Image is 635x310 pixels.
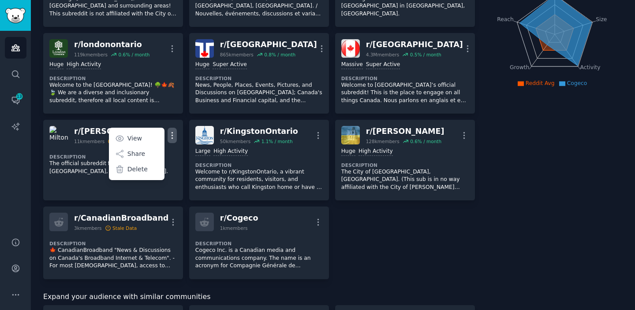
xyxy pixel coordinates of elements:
[567,80,587,86] span: Cogeco
[341,162,469,168] dt: Description
[195,81,323,105] p: News, People, Places, Events, Pictures, and Discussions on [GEOGRAPHIC_DATA]; Canada's Business a...
[74,138,105,144] div: 11k members
[49,154,177,160] dt: Description
[195,168,323,192] p: Welcome to r/KingstonOntario, a vibrant community for residents, visitors, and enthusiasts who ca...
[220,126,298,137] div: r/ KingstonOntario
[220,225,248,231] div: 1k members
[213,148,248,156] div: High Activity
[335,120,475,200] a: Hamiltonr/[PERSON_NAME]128kmembers0.6% / monthHugeHigh ActivityDescriptionThe City of [GEOGRAPHIC...
[195,162,323,168] dt: Description
[49,247,177,270] p: 🍁 CanadianBroadband "News & Discussions on Canada's Broadband Internet & Telecom". - For most [DE...
[497,16,514,22] tspan: Reach
[127,134,142,143] p: View
[410,52,441,58] div: 0.5 % / month
[341,168,469,192] p: The City of [GEOGRAPHIC_DATA], [GEOGRAPHIC_DATA]. (This sub is in no way affiliated with the City...
[112,225,137,231] div: Stale Data
[195,126,214,144] img: KingstonOntario
[261,138,293,144] div: 1.1 % / month
[596,16,607,22] tspan: Size
[127,165,148,174] p: Delete
[127,149,145,159] p: Share
[49,61,63,69] div: Huge
[341,148,355,156] div: Huge
[5,8,26,23] img: GummySearch logo
[510,64,529,70] tspan: Growth
[580,64,600,70] tspan: Activity
[110,129,163,148] a: View
[359,148,393,156] div: High Activity
[264,52,295,58] div: 0.8 % / month
[213,61,247,69] div: Super Active
[67,61,101,69] div: High Activity
[341,61,363,69] div: Massive
[189,33,329,114] a: torontor/[GEOGRAPHIC_DATA]865kmembers0.8% / monthHugeSuper ActiveDescriptionNews, People, Places,...
[49,81,177,105] p: Welcome to the [GEOGRAPHIC_DATA]! 🌳🍁🍂🍃 We are a diverse and inclusionary subreddit, therefore all...
[341,39,360,58] img: canada
[335,33,475,114] a: canadar/[GEOGRAPHIC_DATA]4.3Mmembers0.5% / monthMassiveSuper ActiveDescriptionWelcome to [GEOGRAP...
[43,207,183,279] a: r/CanadianBroadband3kmembersStale DataDescription🍁 CanadianBroadband "News & Discussions on Canad...
[195,240,323,247] dt: Description
[220,138,250,144] div: 50k members
[410,138,441,144] div: 0.6 % / month
[49,240,177,247] dt: Description
[74,39,149,50] div: r/ londonontario
[49,75,177,81] dt: Description
[341,81,469,105] p: Welcome to [GEOGRAPHIC_DATA]’s official subreddit! This is the place to engage on all things Cana...
[189,207,329,279] a: r/Cogeco1kmembersDescriptionCogeco Inc. is a Canadian media and communications company. The name ...
[74,225,102,231] div: 3k members
[5,89,26,111] a: 13
[341,126,360,144] img: Hamilton
[341,75,469,81] dt: Description
[366,52,400,58] div: 4.3M members
[49,126,68,144] img: Milton
[195,148,210,156] div: Large
[74,126,153,137] div: r/ [PERSON_NAME]
[366,61,400,69] div: Super Active
[220,39,317,50] div: r/ [GEOGRAPHIC_DATA]
[366,39,463,50] div: r/ [GEOGRAPHIC_DATA]
[195,39,214,58] img: toronto
[195,75,323,81] dt: Description
[43,292,210,303] span: Expand your audience with similar communities
[220,213,258,224] div: r/ Cogeco
[195,61,209,69] div: Huge
[15,93,23,100] span: 13
[526,80,555,86] span: Reddit Avg
[195,247,323,270] p: Cogeco Inc. is a Canadian media and communications company. The name is an acronym for Compagnie ...
[366,138,400,144] div: 128k members
[74,52,108,58] div: 119k members
[49,160,177,175] p: The official subreddit for all things [GEOGRAPHIC_DATA], [GEOGRAPHIC_DATA].
[189,120,329,200] a: KingstonOntarior/KingstonOntario50kmembers1.1% / monthLargeHigh ActivityDescriptionWelcome to r/K...
[43,120,183,200] a: Miltonr/[PERSON_NAME]11kmembersStale DataViewShareDeleteDescriptionThe official subreddit for all...
[74,213,168,224] div: r/ CanadianBroadband
[118,52,149,58] div: 0.6 % / month
[366,126,444,137] div: r/ [PERSON_NAME]
[220,52,254,58] div: 865k members
[43,33,183,114] a: londonontarior/londonontario119kmembers0.6% / monthHugeHigh ActivityDescriptionWelcome to the [GE...
[49,39,68,58] img: londonontario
